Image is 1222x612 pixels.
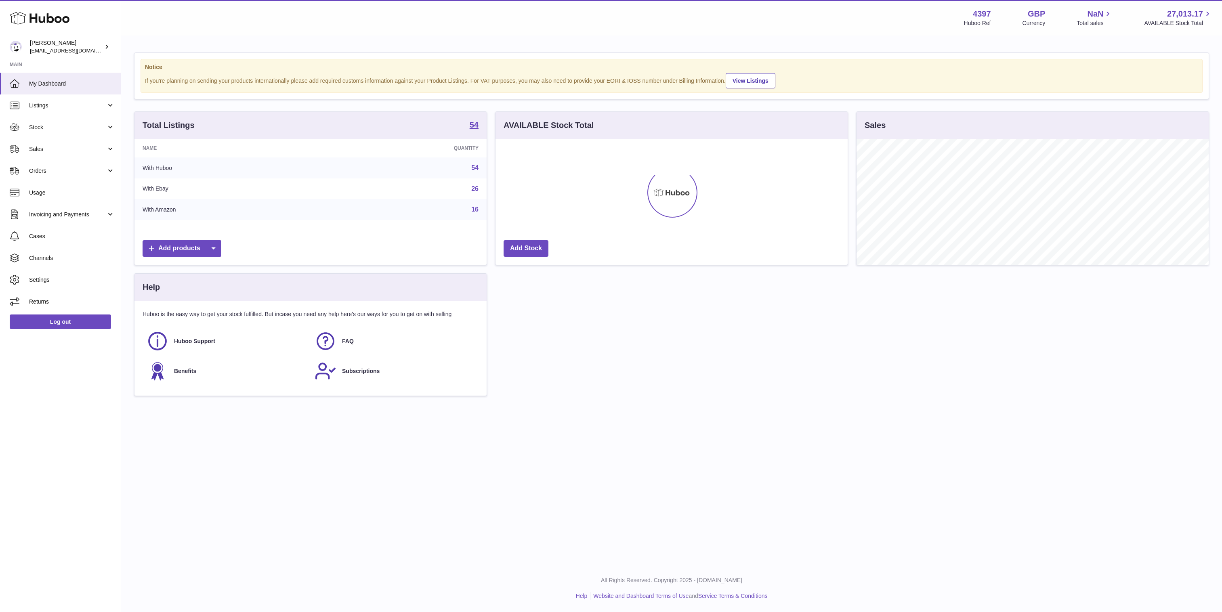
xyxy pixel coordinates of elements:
[470,121,479,129] strong: 54
[327,139,487,157] th: Quantity
[1077,8,1113,27] a: NaN Total sales
[504,240,548,257] a: Add Stock
[471,206,479,213] a: 16
[342,337,354,345] span: FAQ
[174,367,196,375] span: Benefits
[590,592,767,600] li: and
[576,593,588,599] a: Help
[1087,8,1103,19] span: NaN
[143,310,479,318] p: Huboo is the easy way to get your stock fulfilled. But incase you need any help here's our ways f...
[134,139,327,157] th: Name
[1144,8,1212,27] a: 27,013.17 AVAILABLE Stock Total
[29,145,106,153] span: Sales
[964,19,991,27] div: Huboo Ref
[973,8,991,19] strong: 4397
[29,233,115,240] span: Cases
[128,576,1216,584] p: All Rights Reserved. Copyright 2025 - [DOMAIN_NAME]
[1144,19,1212,27] span: AVAILABLE Stock Total
[315,330,475,352] a: FAQ
[30,39,103,54] div: [PERSON_NAME]
[29,80,115,88] span: My Dashboard
[29,254,115,262] span: Channels
[145,72,1198,88] div: If you're planning on sending your products internationally please add required customs informati...
[147,360,307,382] a: Benefits
[342,367,380,375] span: Subscriptions
[29,211,106,218] span: Invoicing and Payments
[30,47,119,54] span: [EMAIL_ADDRESS][DOMAIN_NAME]
[29,189,115,197] span: Usage
[1028,8,1045,19] strong: GBP
[726,73,775,88] a: View Listings
[593,593,689,599] a: Website and Dashboard Terms of Use
[1077,19,1113,27] span: Total sales
[143,120,195,131] h3: Total Listings
[143,282,160,293] h3: Help
[865,120,886,131] h3: Sales
[29,102,106,109] span: Listings
[471,164,479,171] a: 54
[10,41,22,53] img: drumnnbass@gmail.com
[698,593,768,599] a: Service Terms & Conditions
[174,337,215,345] span: Huboo Support
[29,124,106,131] span: Stock
[10,314,111,329] a: Log out
[134,157,327,178] td: With Huboo
[29,276,115,284] span: Settings
[1023,19,1046,27] div: Currency
[504,120,594,131] h3: AVAILABLE Stock Total
[471,185,479,192] a: 26
[29,167,106,175] span: Orders
[147,330,307,352] a: Huboo Support
[470,121,479,130] a: 54
[315,360,475,382] a: Subscriptions
[134,199,327,220] td: With Amazon
[143,240,221,257] a: Add products
[145,63,1198,71] strong: Notice
[134,178,327,199] td: With Ebay
[1167,8,1203,19] span: 27,013.17
[29,298,115,306] span: Returns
